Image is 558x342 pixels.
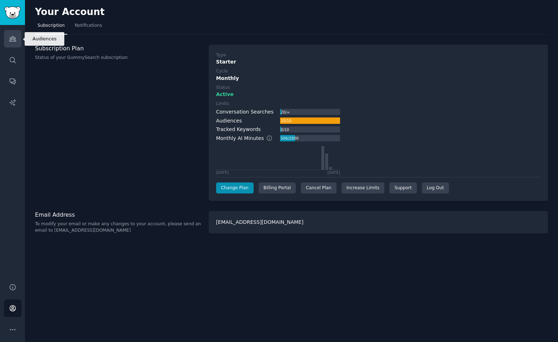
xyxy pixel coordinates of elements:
[216,170,229,175] div: [DATE]
[38,22,65,29] span: Subscription
[216,52,226,59] div: Type
[422,182,449,194] div: Log Out
[216,135,280,142] div: Monthly AI Minutes
[216,182,254,194] a: Change Plan
[327,170,340,175] div: [DATE]
[216,75,540,82] div: Monthly
[216,85,230,91] div: Status
[216,126,261,133] div: Tracked Keywords
[216,108,274,116] div: Conversation Searches
[209,211,548,233] div: [EMAIL_ADDRESS][DOMAIN_NAME]
[280,126,290,133] div: 0 / 10
[75,22,102,29] span: Notifications
[35,211,201,218] h3: Email Address
[342,182,385,194] a: Increase Limits
[216,117,242,125] div: Audiences
[216,91,234,98] span: Active
[35,55,201,61] p: Status of your GummySearch subscription
[216,68,228,75] div: Cycle
[280,135,299,141] div: 506 / 2000
[280,109,290,115] div: 20 / ∞
[389,182,417,194] a: Support
[35,45,201,52] h3: Subscription Plan
[35,6,105,18] h2: Your Account
[280,117,292,124] div: 10 / 10
[259,182,296,194] div: Billing Portal
[35,221,201,233] p: To modify your email or make any changes to your account, please send an email to [EMAIL_ADDRESS]...
[4,6,21,19] img: GummySearch logo
[216,101,229,107] div: Limits
[72,20,105,35] a: Notifications
[35,20,67,35] a: Subscription
[301,182,336,194] div: Cancel Plan
[216,58,540,66] div: Starter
